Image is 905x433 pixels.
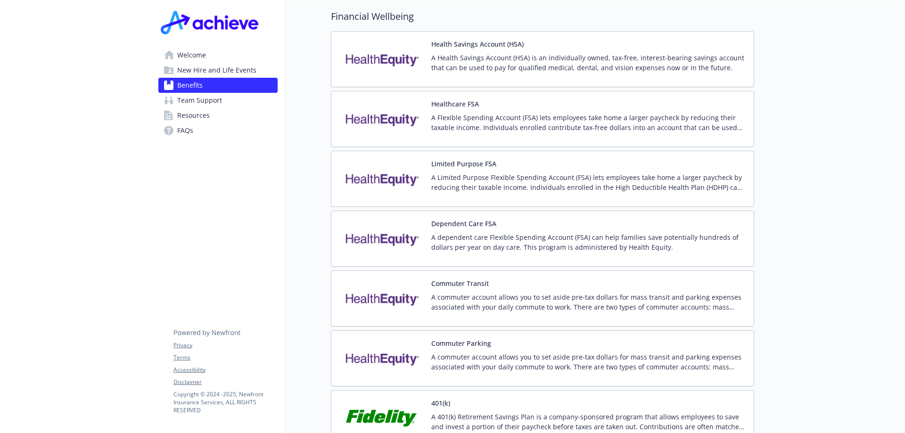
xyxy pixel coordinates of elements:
p: A dependent care Flexible Spending Account (FSA) can help families save potentially hundreds of d... [431,232,746,252]
span: Resources [177,108,210,123]
a: Welcome [158,48,278,63]
button: Commuter Parking [431,338,491,348]
img: Health Equity carrier logo [339,159,424,199]
button: Healthcare FSA [431,99,479,109]
p: A Limited Purpose Flexible Spending Account (FSA) lets employees take home a larger paycheck by r... [431,172,746,192]
button: 401(k) [431,398,450,408]
p: A commuter account allows you to set aside pre-tax dollars for mass transit and parking expenses ... [431,292,746,312]
button: Limited Purpose FSA [431,159,496,169]
a: Resources [158,108,278,123]
span: FAQs [177,123,193,138]
p: A Health Savings Account (HSA) is an individually owned, tax-free, interest-bearing savings accou... [431,53,746,73]
p: A commuter account allows you to set aside pre-tax dollars for mass transit and parking expenses ... [431,352,746,372]
span: New Hire and Life Events [177,63,256,78]
button: Health Savings Account (HSA) [431,39,524,49]
a: Privacy [173,341,277,350]
a: Benefits [158,78,278,93]
a: FAQs [158,123,278,138]
img: Health Equity carrier logo [339,39,424,79]
a: Disclaimer [173,378,277,386]
img: Health Equity carrier logo [339,338,424,378]
span: Team Support [177,93,222,108]
a: Team Support [158,93,278,108]
a: Accessibility [173,366,277,374]
a: New Hire and Life Events [158,63,278,78]
img: Health Equity carrier logo [339,99,424,139]
button: Commuter Transit [431,278,489,288]
p: A Flexible Spending Account (FSA) lets employees take home a larger paycheck by reducing their ta... [431,113,746,132]
button: Dependent Care FSA [431,219,496,229]
img: Health Equity carrier logo [339,278,424,319]
img: Health Equity carrier logo [339,219,424,259]
p: A 401(k) Retirement Savings Plan is a company-sponsored program that allows employees to save and... [431,412,746,432]
a: Terms [173,353,277,362]
h2: Financial Wellbeing [331,9,754,24]
span: Benefits [177,78,203,93]
p: Copyright © 2024 - 2025 , Newfront Insurance Services, ALL RIGHTS RESERVED [173,390,277,414]
span: Welcome [177,48,206,63]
